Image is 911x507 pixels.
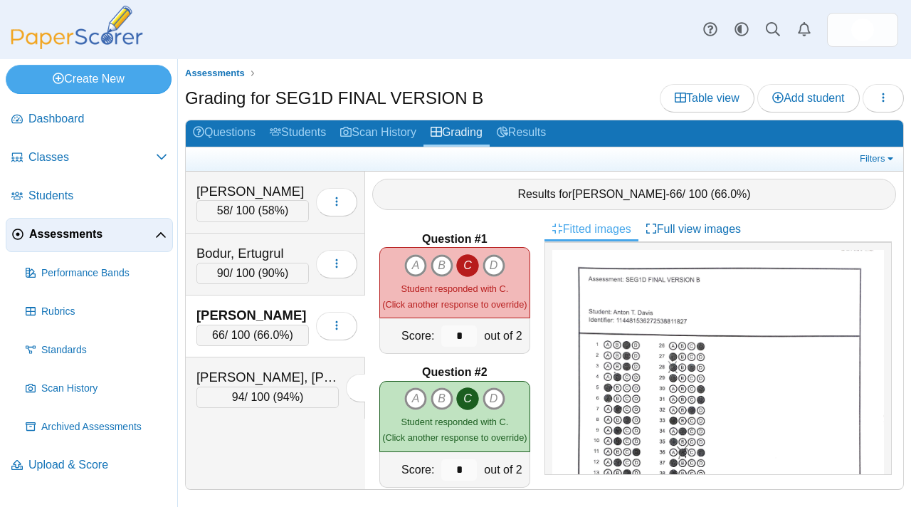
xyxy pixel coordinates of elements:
[6,65,172,93] a: Create New
[232,391,245,403] span: 94
[257,329,289,341] span: 66.0%
[380,318,438,353] div: Score:
[544,217,638,241] a: Fitted images
[431,254,453,277] i: B
[456,254,479,277] i: C
[480,318,529,353] div: out of 2
[28,150,156,165] span: Classes
[6,449,173,483] a: Upload & Score
[490,120,553,147] a: Results
[20,410,173,444] a: Archived Assessments
[789,14,820,46] a: Alerts
[185,86,483,110] h1: Grading for SEG1D FINAL VERSION B
[401,417,508,427] span: Student responded with C.
[196,200,309,221] div: / 100 ( )
[20,333,173,367] a: Standards
[6,39,148,51] a: PaperScorer
[827,13,898,47] a: ps.QyS7M7Ns4Ntt9aPK
[20,295,173,329] a: Rubrics
[675,92,739,104] span: Table view
[670,188,683,200] span: 66
[423,120,490,147] a: Grading
[217,204,230,216] span: 58
[851,19,874,41] span: Lesley Guerrero
[372,179,896,210] div: Results for - / 100 ( )
[6,179,173,214] a: Students
[196,244,309,263] div: Bodur, Ertugrul
[772,92,844,104] span: Add student
[28,111,167,127] span: Dashboard
[851,19,874,41] img: ps.QyS7M7Ns4Ntt9aPK
[262,267,285,279] span: 90%
[380,452,438,487] div: Score:
[856,152,900,166] a: Filters
[186,120,263,147] a: Questions
[456,387,479,410] i: C
[217,267,230,279] span: 90
[41,343,167,357] span: Standards
[422,231,488,247] b: Question #1
[20,372,173,406] a: Scan History
[6,103,173,137] a: Dashboard
[20,256,173,291] a: Performance Bands
[41,305,167,319] span: Rubrics
[196,325,309,346] div: / 100 ( )
[196,306,309,325] div: [PERSON_NAME]
[41,420,167,434] span: Archived Assessments
[181,65,248,83] a: Assessments
[404,387,427,410] i: A
[6,141,173,175] a: Classes
[333,120,423,147] a: Scan History
[483,254,505,277] i: D
[196,368,339,387] div: [PERSON_NAME], [PERSON_NAME]
[572,188,666,200] span: [PERSON_NAME]
[404,254,427,277] i: A
[41,382,167,396] span: Scan History
[212,329,225,341] span: 66
[401,283,508,294] span: Student responded with C.
[28,457,167,473] span: Upload & Score
[715,188,747,200] span: 66.0%
[196,263,309,284] div: / 100 ( )
[480,452,529,487] div: out of 2
[29,226,155,242] span: Assessments
[41,266,167,281] span: Performance Bands
[382,283,527,310] small: (Click another response to override)
[196,182,309,201] div: [PERSON_NAME]
[483,387,505,410] i: D
[422,365,488,380] b: Question #2
[6,218,173,252] a: Assessments
[638,217,748,241] a: Full view images
[6,6,148,49] img: PaperScorer
[757,84,859,113] a: Add student
[382,417,527,443] small: (Click another response to override)
[28,188,167,204] span: Students
[660,84,754,113] a: Table view
[196,387,339,408] div: / 100 ( )
[277,391,300,403] span: 94%
[263,120,333,147] a: Students
[431,387,453,410] i: B
[262,204,285,216] span: 58%
[185,68,245,78] span: Assessments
